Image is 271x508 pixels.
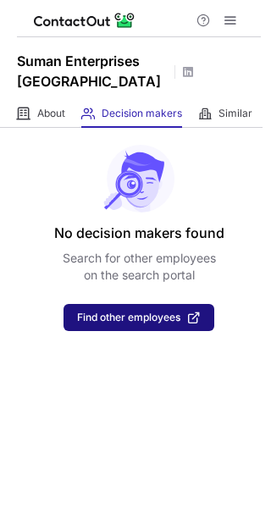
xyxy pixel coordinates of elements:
span: Similar [218,107,252,120]
header: No decision makers found [54,223,224,243]
button: Find other employees [64,304,214,331]
span: About [37,107,65,120]
span: Find other employees [77,312,180,323]
h1: Suman Enterprises [GEOGRAPHIC_DATA] [17,51,169,91]
p: Search for other employees on the search portal [63,250,216,284]
img: No leads found [102,145,175,213]
img: ContactOut v5.3.10 [34,10,135,30]
span: Decision makers [102,107,182,120]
